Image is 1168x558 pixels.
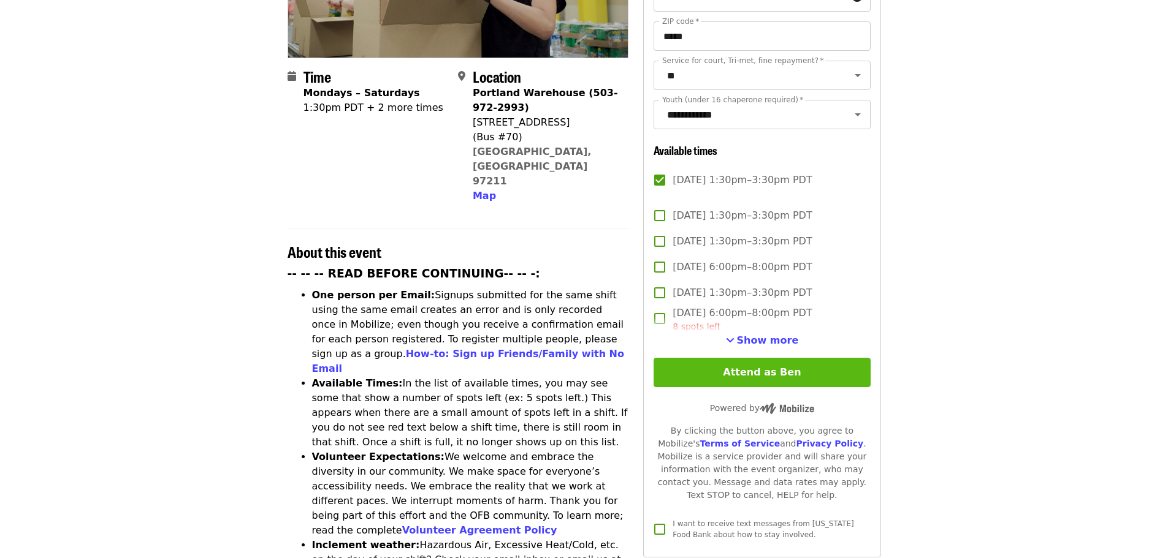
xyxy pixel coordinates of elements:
[673,285,812,300] span: [DATE] 1:30pm–3:30pm PDT
[662,96,803,104] label: Youth (under 16 chaperone required)
[312,348,625,374] a: How-to: Sign up Friends/Family with No Email
[402,524,557,536] a: Volunteer Agreement Policy
[849,106,866,123] button: Open
[288,70,296,82] i: calendar icon
[673,234,812,249] span: [DATE] 1:30pm–3:30pm PDT
[473,130,619,145] div: (Bus #70)
[473,146,592,187] a: [GEOGRAPHIC_DATA], [GEOGRAPHIC_DATA] 97211
[312,451,445,462] strong: Volunteer Expectations:
[303,100,443,115] div: 1:30pm PDT + 2 more times
[673,208,812,223] span: [DATE] 1:30pm–3:30pm PDT
[673,519,853,539] span: I want to receive text messages from [US_STATE] Food Bank about how to stay involved.
[654,21,870,51] input: ZIP code
[654,358,870,387] button: Attend as Ben
[760,403,814,414] img: Powered by Mobilize
[662,18,699,25] label: ZIP code
[473,190,496,202] span: Map
[673,260,812,274] span: [DATE] 6:00pm–8:00pm PDT
[673,173,812,187] span: [DATE] 1:30pm–3:30pm PDT
[312,288,629,376] li: Signups submitted for the same shift using the same email creates an error and is only recorded o...
[473,115,619,130] div: [STREET_ADDRESS]
[673,322,720,331] span: 8 spots left
[312,539,420,551] strong: Inclement weather:
[662,57,824,64] label: Service for court, Tri-met, fine repayment?
[796,439,863,448] a: Privacy Policy
[303,87,420,99] strong: Mondays – Saturdays
[312,376,629,450] li: In the list of available times, you may see some that show a number of spots left (ex: 5 spots le...
[849,67,866,84] button: Open
[473,87,618,113] strong: Portland Warehouse (503-972-2993)
[737,334,799,346] span: Show more
[473,189,496,203] button: Map
[710,403,814,413] span: Powered by
[654,424,870,502] div: By clicking the button above, you agree to Mobilize's and . Mobilize is a service provider and wi...
[458,70,465,82] i: map-marker-alt icon
[700,439,780,448] a: Terms of Service
[726,333,799,348] button: See more timeslots
[312,450,629,538] li: We welcome and embrace the diversity in our community. We make space for everyone’s accessibility...
[654,142,717,158] span: Available times
[303,66,331,87] span: Time
[473,66,521,87] span: Location
[288,267,540,280] strong: -- -- -- READ BEFORE CONTINUING-- -- -:
[288,241,381,262] span: About this event
[312,289,435,301] strong: One person per Email:
[312,377,403,389] strong: Available Times:
[673,306,812,333] span: [DATE] 6:00pm–8:00pm PDT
